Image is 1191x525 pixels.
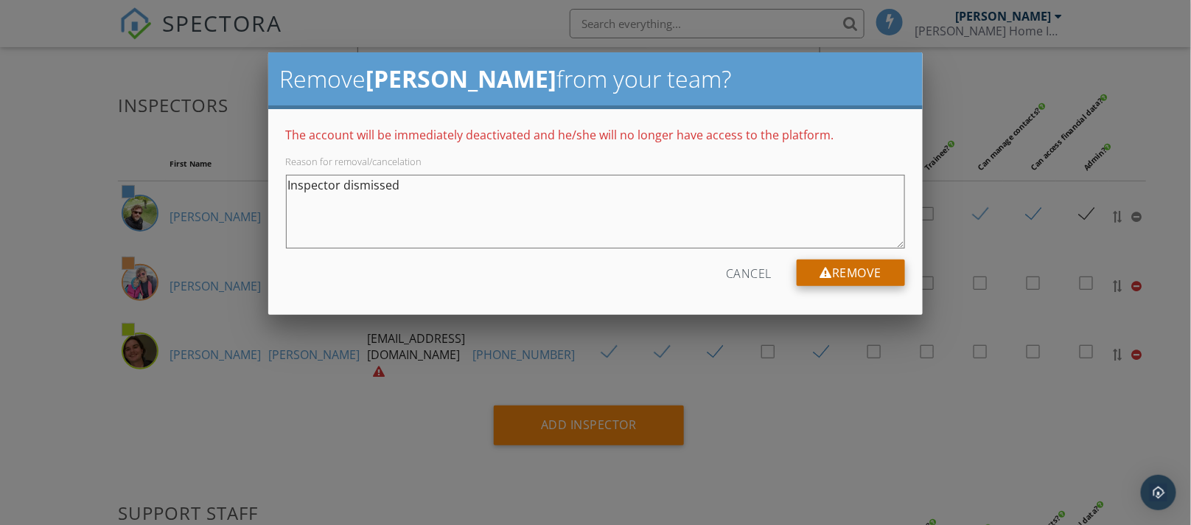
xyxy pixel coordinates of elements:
div: Open Intercom Messenger [1141,475,1176,510]
p: The account will be immediately deactivated and he/she will no longer have access to the platform. [286,127,906,143]
div: Cancel [726,260,772,286]
h2: Remove from your team? [280,64,912,94]
textarea: Inspector dismissed [286,175,906,248]
div: Reason for removal/cancelation [286,156,906,167]
div: Remove [797,260,906,286]
strong: [PERSON_NAME] [366,63,557,94]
